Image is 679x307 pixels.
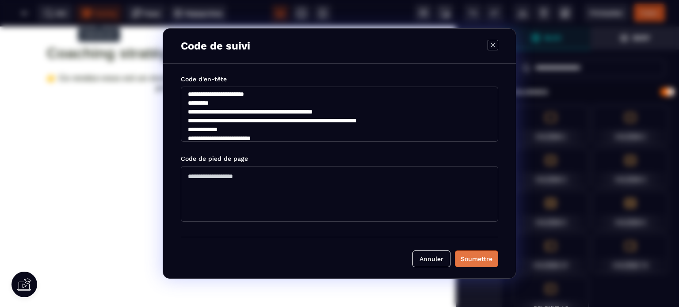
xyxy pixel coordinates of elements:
h3: 👉 Ce rendez-vous est un moment pour faire le point. Comprendre ce que vous traversez. Et poser un... [42,45,414,68]
button: Annuler [412,250,450,267]
label: Code de pied de page [181,155,248,162]
label: Code d'en-tête [181,76,227,83]
div: Soumettre [461,254,492,263]
button: Soumettre [455,250,498,267]
h1: Coaching stratégique "ACADÉMIE RÉSURGENCE" [42,13,414,40]
p: Code de suivi [181,40,250,52]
